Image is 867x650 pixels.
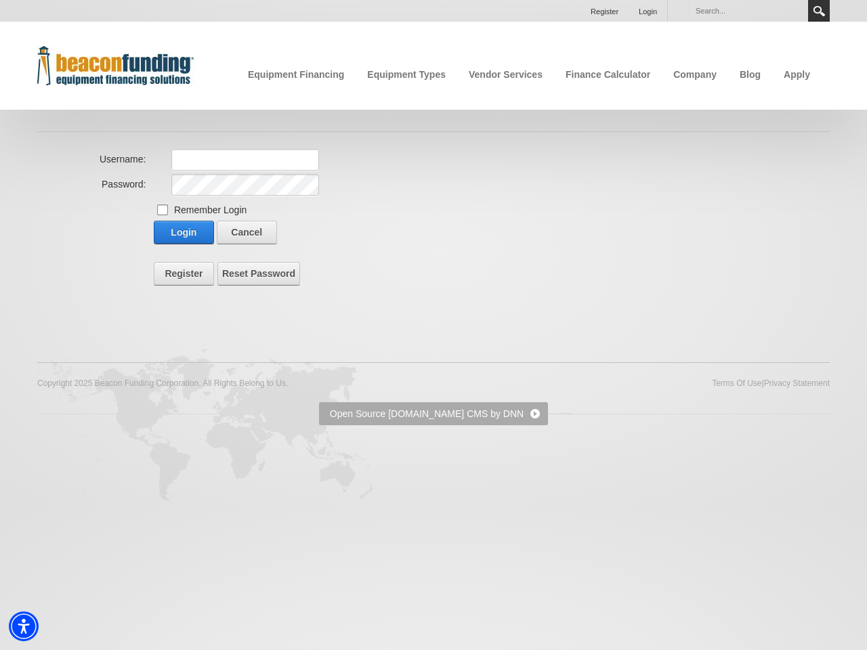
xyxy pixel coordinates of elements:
[9,611,39,641] div: Accessibility Menu
[790,5,801,16] a: Clear search text
[217,262,300,285] a: Reset Password
[357,63,456,86] a: Equipment Types
[37,46,194,85] img: Beacon Funding Corporation
[774,63,820,86] a: Apply
[217,221,277,244] a: Cancel
[712,378,761,388] a: Terms Of Use
[37,57,194,72] a: Beacon Funding Corporation
[157,204,171,217] img: checkbox
[102,179,146,190] label: Password:
[238,63,354,86] a: Equipment Financing
[37,376,288,390] span: Copyright 2025 Beacon Funding Corporation. All Rights Belong to Us.
[663,63,727,86] a: Company
[154,221,214,244] a: Login
[459,63,553,86] a: Vendor Services
[729,63,771,86] a: Blog
[174,203,247,217] label: Remember Login
[154,262,214,285] a: Register
[319,402,548,425] a: Open Source [DOMAIN_NAME] CMS by DNN
[712,376,830,390] div: |
[555,63,660,86] a: Finance Calculator
[764,378,830,388] a: Privacy Statement
[100,154,146,165] label: Username:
